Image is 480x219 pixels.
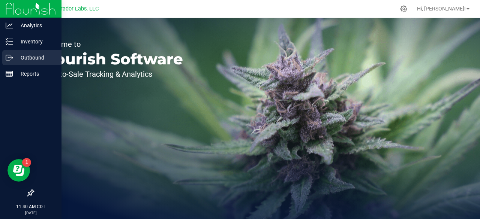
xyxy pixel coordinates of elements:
[22,158,31,167] iframe: Resource center unread badge
[6,38,13,45] inline-svg: Inventory
[3,203,58,210] p: 11:40 AM CDT
[6,54,13,61] inline-svg: Outbound
[40,40,183,48] p: Welcome to
[40,52,183,67] p: Flourish Software
[417,6,466,12] span: Hi, [PERSON_NAME]!
[13,37,58,46] p: Inventory
[3,210,58,216] p: [DATE]
[13,53,58,62] p: Outbound
[13,21,58,30] p: Analytics
[6,70,13,77] inline-svg: Reports
[399,5,408,12] div: Manage settings
[7,159,30,182] iframe: Resource center
[13,69,58,78] p: Reports
[54,6,99,12] span: Curador Labs, LLC
[6,22,13,29] inline-svg: Analytics
[40,70,183,78] p: Seed-to-Sale Tracking & Analytics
